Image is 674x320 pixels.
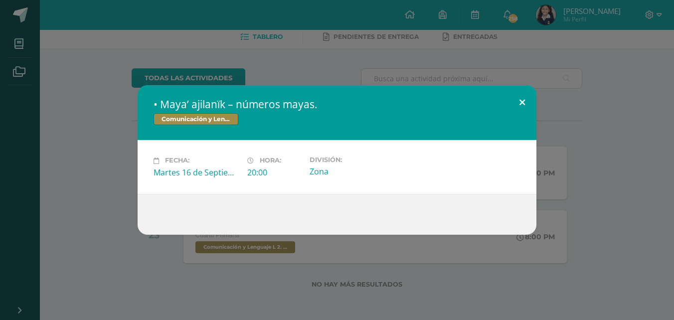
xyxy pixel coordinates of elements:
button: Close (Esc) [508,85,536,119]
div: Martes 16 de Septiembre [154,167,239,178]
span: Hora: [260,157,281,164]
div: Zona [310,166,395,177]
h2: • Maya’ ajilanïk – números mayas. [154,97,520,111]
span: Comunicación y Lenguaje L 2. Segundo Idioma [154,113,238,125]
div: 20:00 [247,167,302,178]
span: Fecha: [165,157,189,164]
label: División: [310,156,395,163]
